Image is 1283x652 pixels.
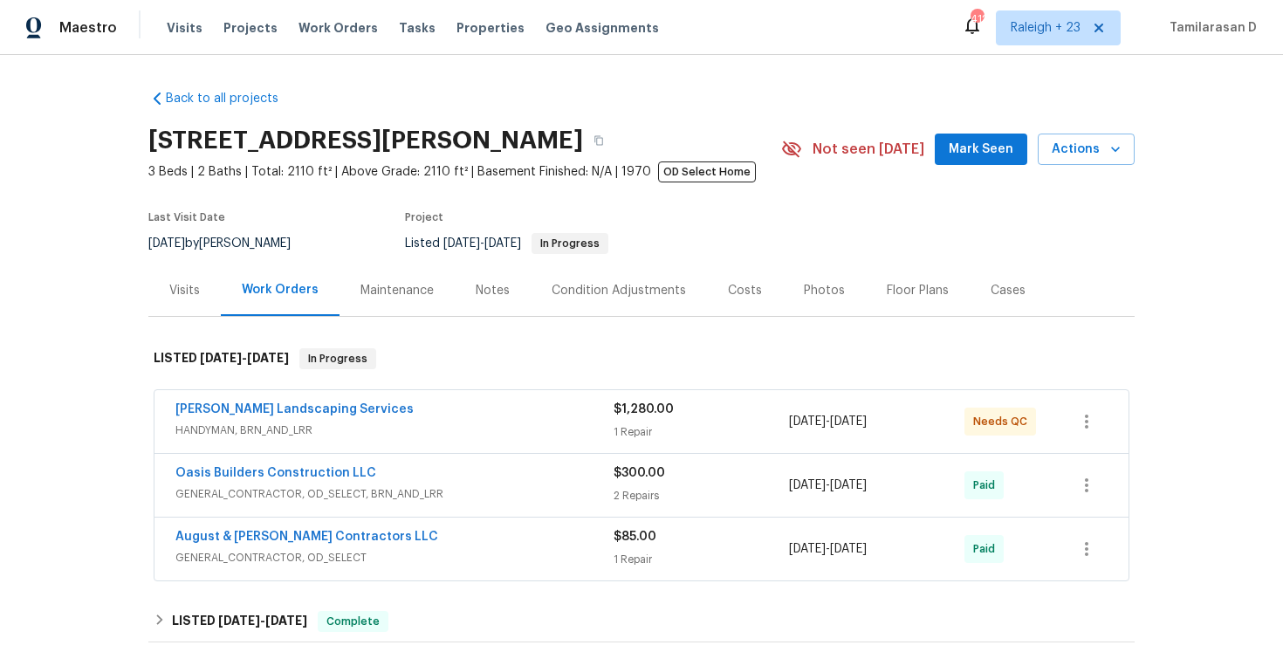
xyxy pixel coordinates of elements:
a: [PERSON_NAME] Landscaping Services [175,403,414,415]
span: Complete [319,613,387,630]
div: Notes [476,282,510,299]
span: - [200,352,289,364]
span: Paid [973,477,1002,494]
div: LISTED [DATE]-[DATE]In Progress [148,331,1135,387]
span: GENERAL_CONTRACTOR, OD_SELECT [175,549,614,566]
div: Condition Adjustments [552,282,686,299]
span: GENERAL_CONTRACTOR, OD_SELECT, BRN_AND_LRR [175,485,614,503]
span: [DATE] [830,543,867,555]
span: Not seen [DATE] [813,141,924,158]
span: [DATE] [789,543,826,555]
div: 2 Repairs [614,487,789,504]
button: Actions [1038,134,1135,166]
span: Needs QC [973,413,1034,430]
div: 1 Repair [614,551,789,568]
span: OD Select Home [658,161,756,182]
div: 412 [971,10,983,28]
span: [DATE] [830,479,867,491]
span: $1,280.00 [614,403,674,415]
span: Maestro [59,19,117,37]
h2: [STREET_ADDRESS][PERSON_NAME] [148,132,583,149]
span: [DATE] [789,415,826,428]
div: Photos [804,282,845,299]
span: $300.00 [614,467,665,479]
div: LISTED [DATE]-[DATE]Complete [148,601,1135,642]
span: Listed [405,237,608,250]
h6: LISTED [154,348,289,369]
span: Projects [223,19,278,37]
span: [DATE] [200,352,242,364]
div: Work Orders [242,281,319,299]
span: [DATE] [830,415,867,428]
div: by [PERSON_NAME] [148,233,312,254]
a: August & [PERSON_NAME] Contractors LLC [175,531,438,543]
h6: LISTED [172,611,307,632]
span: 3 Beds | 2 Baths | Total: 2110 ft² | Above Grade: 2110 ft² | Basement Finished: N/A | 1970 [148,163,781,181]
span: In Progress [533,238,607,249]
span: - [443,237,521,250]
div: Maintenance [360,282,434,299]
button: Mark Seen [935,134,1027,166]
div: 1 Repair [614,423,789,441]
span: [DATE] [443,237,480,250]
div: Visits [169,282,200,299]
span: - [218,614,307,627]
span: Raleigh + 23 [1011,19,1081,37]
span: [DATE] [484,237,521,250]
span: [DATE] [265,614,307,627]
span: - [789,540,867,558]
div: Costs [728,282,762,299]
span: - [789,413,867,430]
span: Properties [456,19,525,37]
span: Last Visit Date [148,212,225,223]
span: Work Orders [298,19,378,37]
span: [DATE] [218,614,260,627]
div: Cases [991,282,1026,299]
span: In Progress [301,350,374,367]
span: [DATE] [789,479,826,491]
span: Visits [167,19,202,37]
span: [DATE] [148,237,185,250]
span: Geo Assignments [545,19,659,37]
div: Floor Plans [887,282,949,299]
span: $85.00 [614,531,656,543]
span: Tasks [399,22,436,34]
a: Oasis Builders Construction LLC [175,467,376,479]
span: Project [405,212,443,223]
button: Copy Address [583,125,614,156]
span: Paid [973,540,1002,558]
span: - [789,477,867,494]
a: Back to all projects [148,90,316,107]
span: HANDYMAN, BRN_AND_LRR [175,422,614,439]
span: Tamilarasan D [1163,19,1257,37]
span: [DATE] [247,352,289,364]
span: Actions [1052,139,1121,161]
span: Mark Seen [949,139,1013,161]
